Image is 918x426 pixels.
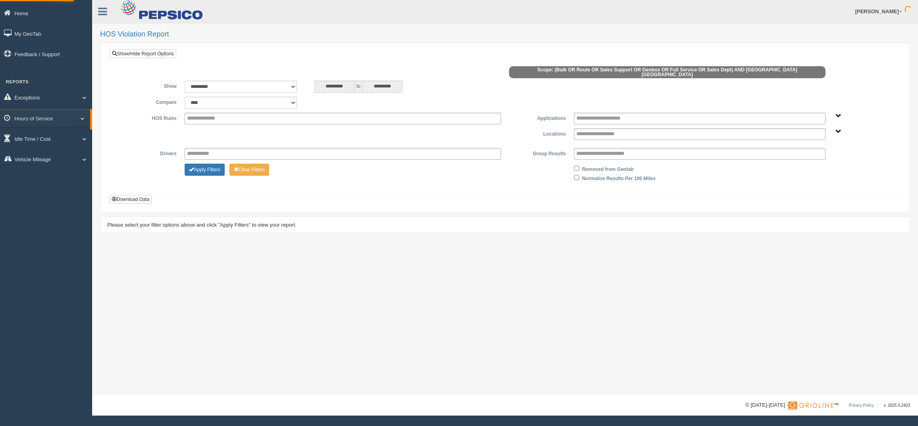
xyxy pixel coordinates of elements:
[788,402,833,410] img: Gridline
[582,173,655,183] label: Normalize Results Per 100 Miles
[505,113,570,122] label: Applications
[509,66,825,78] span: Scope: (Bulk OR Route OR Sales Support OR Geobox OR Full Service OR Sales Dept) AND [GEOGRAPHIC_D...
[849,403,874,408] a: Privacy Policy
[884,403,910,408] span: v. 2025.5.2403
[116,97,181,106] label: Compare
[116,148,181,158] label: Drivers
[116,113,181,122] label: HOS Rules
[116,81,181,90] label: Show
[109,195,152,204] button: Download Data
[185,164,225,176] button: Change Filter Options
[229,164,269,176] button: Change Filter Options
[505,128,570,138] label: Locations
[100,30,910,39] h2: HOS Violation Report
[354,81,362,93] span: to
[745,401,910,410] div: © [DATE]-[DATE] - ™
[107,222,296,228] span: Please select your filter options above and click "Apply Filters" to view your report.
[582,164,634,173] label: Removed from Geotab
[110,49,176,58] a: Show/Hide Report Options
[505,148,570,158] label: Group Results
